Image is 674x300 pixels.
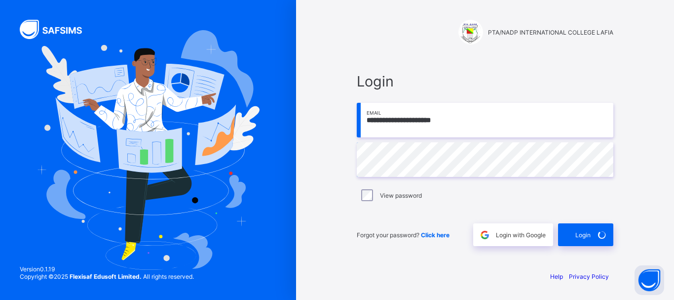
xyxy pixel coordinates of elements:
[569,273,609,280] a: Privacy Policy
[20,20,94,39] img: SAFSIMS Logo
[20,265,194,273] span: Version 0.1.19
[70,273,142,280] strong: Flexisaf Edusoft Limited.
[635,265,664,295] button: Open asap
[421,231,449,239] a: Click here
[380,192,422,199] label: View password
[550,273,563,280] a: Help
[357,73,613,90] span: Login
[479,229,490,241] img: google.396cfc9801f0270233282035f929180a.svg
[357,231,449,239] span: Forgot your password?
[20,273,194,280] span: Copyright © 2025 All rights reserved.
[37,30,260,270] img: Hero Image
[496,231,546,239] span: Login with Google
[488,29,613,36] span: PTA/NADP INTERNATIONAL COLLEGE LAFIA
